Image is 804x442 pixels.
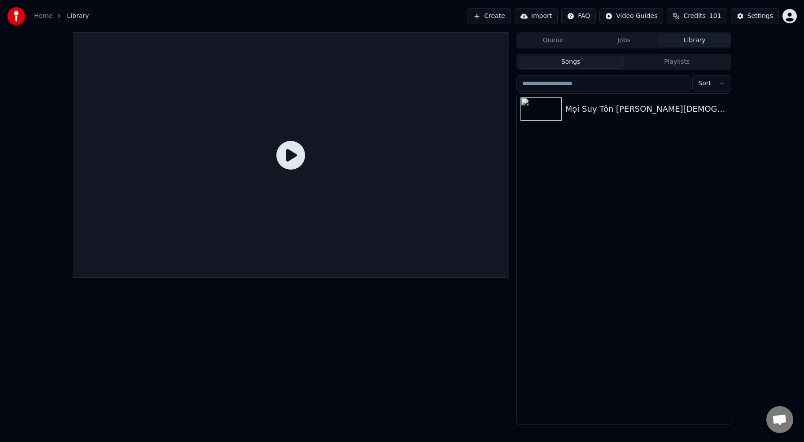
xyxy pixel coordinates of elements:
a: Home [34,12,52,21]
button: Credits101 [667,8,727,24]
button: FAQ [561,8,596,24]
button: Library [659,34,730,47]
span: 101 [709,12,721,21]
img: youka [7,7,25,25]
div: Settings [747,12,773,21]
div: Mọi Suy Tôn [PERSON_NAME][DEMOGRAPHIC_DATA] [565,103,727,115]
button: Playlists [624,56,730,69]
span: Credits [683,12,705,21]
span: Library [67,12,89,21]
button: Songs [518,56,624,69]
button: Create [468,8,511,24]
a: Open chat [766,406,793,433]
button: Jobs [589,34,660,47]
button: Video Guides [599,8,663,24]
button: Import [515,8,558,24]
button: Queue [518,34,589,47]
button: Settings [731,8,779,24]
span: Sort [698,79,711,88]
nav: breadcrumb [34,12,89,21]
